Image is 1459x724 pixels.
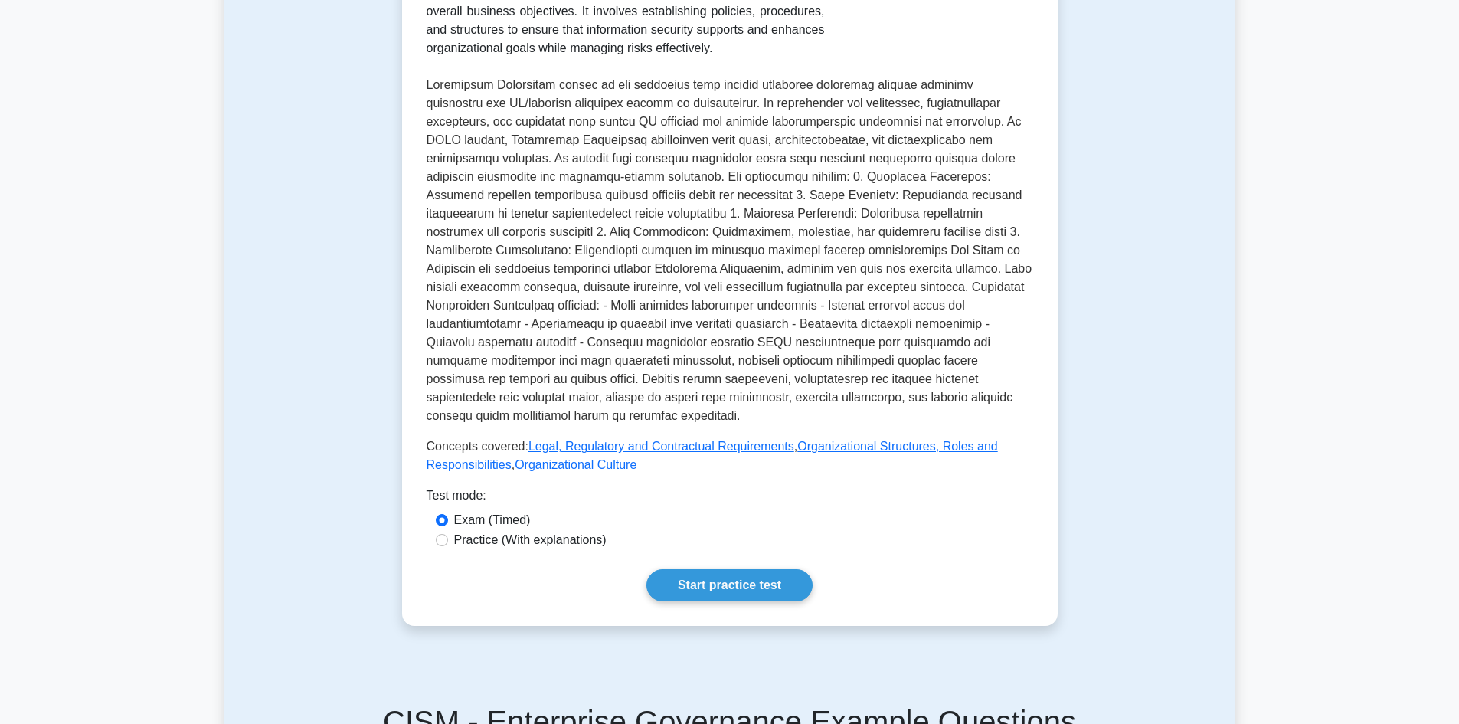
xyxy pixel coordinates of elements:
[515,458,636,471] a: Organizational Culture
[427,437,1033,474] p: Concepts covered: , ,
[528,440,794,453] a: Legal, Regulatory and Contractual Requirements
[454,511,531,529] label: Exam (Timed)
[427,76,1033,425] p: Loremipsum Dolorsitam consec ad eli seddoeius temp incidid utlaboree doloremag aliquae adminimv q...
[427,486,1033,511] div: Test mode:
[454,531,607,549] label: Practice (With explanations)
[646,569,813,601] a: Start practice test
